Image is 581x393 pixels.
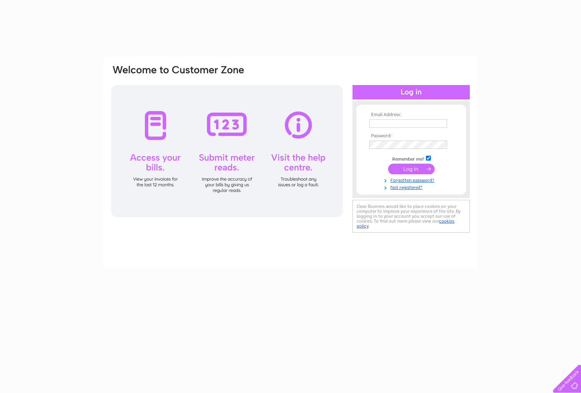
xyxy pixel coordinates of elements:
td: Remember me? [367,155,455,162]
input: Submit [388,164,435,174]
a: Not registered? [369,183,455,190]
th: Password: [367,133,455,139]
th: Email Address: [367,112,455,118]
a: Forgotten password? [369,176,455,183]
div: Clear Business would like to place cookies on your computer to improve your experience of the sit... [353,200,470,233]
a: cookies policy [357,218,454,229]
